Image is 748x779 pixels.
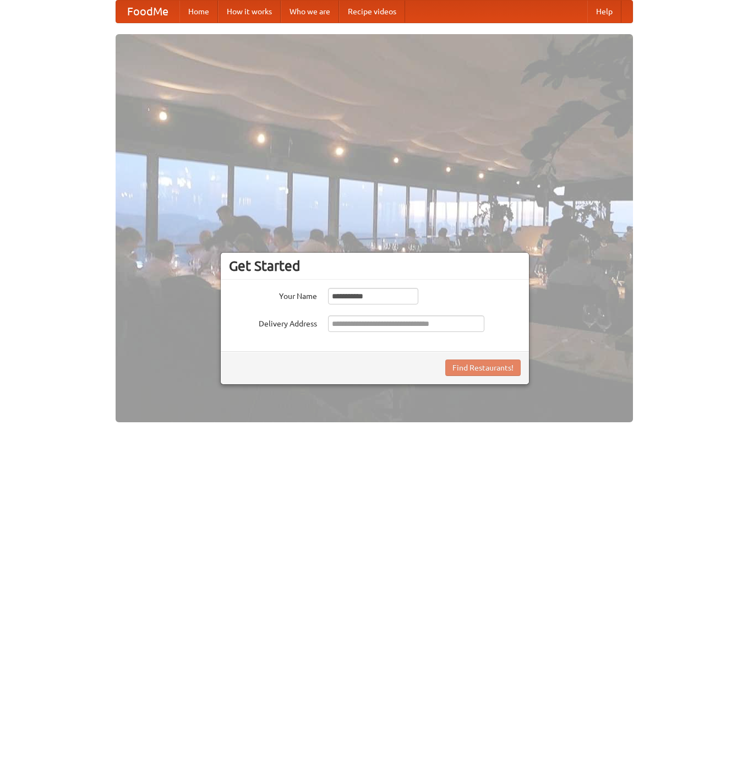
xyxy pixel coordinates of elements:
[218,1,281,23] a: How it works
[339,1,405,23] a: Recipe videos
[116,1,179,23] a: FoodMe
[229,258,521,274] h3: Get Started
[179,1,218,23] a: Home
[445,359,521,376] button: Find Restaurants!
[587,1,621,23] a: Help
[281,1,339,23] a: Who we are
[229,288,317,302] label: Your Name
[229,315,317,329] label: Delivery Address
